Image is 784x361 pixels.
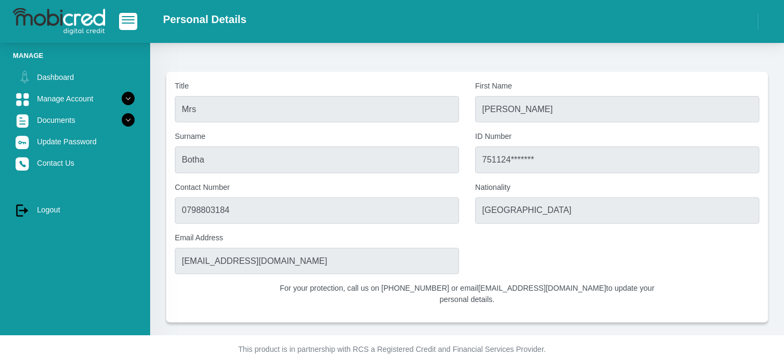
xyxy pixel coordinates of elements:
label: First Name [475,80,759,92]
p: For your protection, call us on [PHONE_NUMBER] or email [EMAIL_ADDRESS][DOMAIN_NAME] to update yo... [275,283,660,305]
a: Contact Us [13,153,137,173]
label: Email Address [175,232,459,244]
label: ID Number [475,131,759,142]
input: Email Address [175,248,459,274]
label: Title [175,80,459,92]
a: Dashboard [13,67,137,87]
a: Update Password [13,131,137,152]
input: Nationality [475,197,759,224]
label: Surname [175,131,459,142]
a: Logout [13,200,137,220]
h2: Personal Details [163,13,247,26]
input: First Name [475,96,759,122]
label: Nationality [475,182,759,193]
a: Documents [13,110,137,130]
input: ID Number [475,146,759,173]
img: logo-mobicred.svg [13,8,105,35]
input: Surname [175,146,459,173]
a: Manage Account [13,89,137,109]
li: Manage [13,50,137,61]
label: Contact Number [175,182,459,193]
input: Title [175,96,459,122]
input: Contact Number [175,197,459,224]
p: This product is in partnership with RCS a Registered Credit and Financial Services Provider. [94,344,690,355]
